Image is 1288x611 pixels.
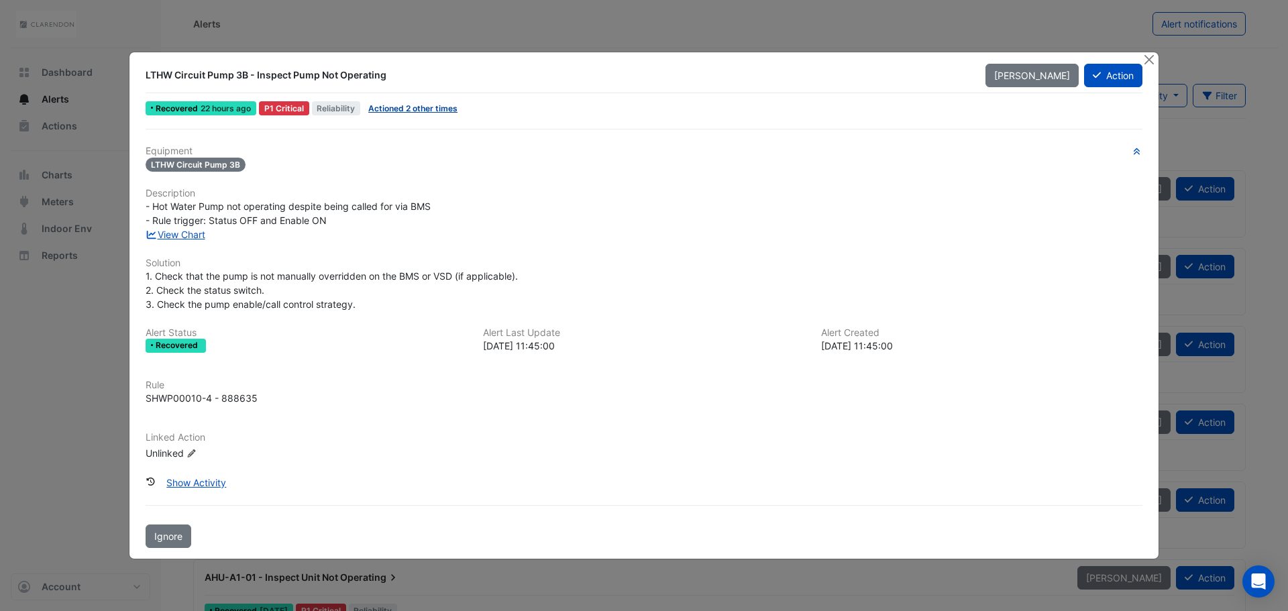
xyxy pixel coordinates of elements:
[146,270,518,310] span: 1. Check that the pump is not manually overridden on the BMS or VSD (if applicable). 2. Check the...
[1142,52,1156,66] button: Close
[146,68,969,82] div: LTHW Circuit Pump 3B - Inspect Pump Not Operating
[1242,565,1275,598] div: Open Intercom Messenger
[158,471,235,494] button: Show Activity
[201,103,251,113] span: Tue 26-Aug-2025 11:45 IST
[146,380,1142,391] h6: Rule
[985,64,1079,87] button: [PERSON_NAME]
[483,339,804,353] div: [DATE] 11:45:00
[994,70,1070,81] span: [PERSON_NAME]
[146,327,467,339] h6: Alert Status
[146,201,431,226] span: - Hot Water Pump not operating despite being called for via BMS - Rule trigger: Status OFF and En...
[146,391,258,405] div: SHWP00010-4 - 888635
[1084,64,1142,87] button: Action
[146,188,1142,199] h6: Description
[483,327,804,339] h6: Alert Last Update
[156,105,201,113] span: Recovered
[186,448,197,458] fa-icon: Edit Linked Action
[146,158,246,172] span: LTHW Circuit Pump 3B
[146,445,307,459] div: Unlinked
[821,339,1142,353] div: [DATE] 11:45:00
[312,101,361,115] span: Reliability
[146,432,1142,443] h6: Linked Action
[156,341,201,349] span: Recovered
[154,531,182,542] span: Ignore
[146,524,191,548] button: Ignore
[821,327,1142,339] h6: Alert Created
[146,229,205,240] a: View Chart
[146,258,1142,269] h6: Solution
[259,101,309,115] div: P1 Critical
[368,103,458,113] a: Actioned 2 other times
[146,146,1142,157] h6: Equipment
